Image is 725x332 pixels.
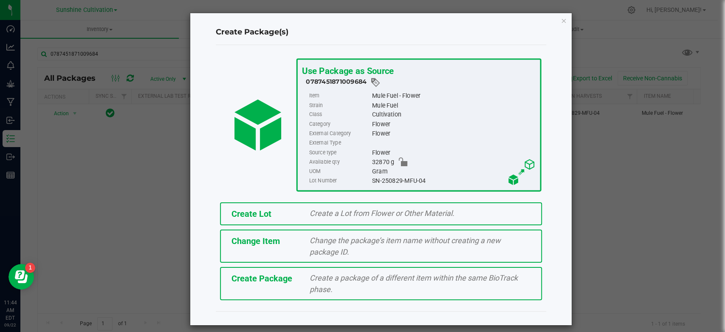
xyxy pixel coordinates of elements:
div: Flower [372,119,536,129]
label: External Type [309,139,370,148]
span: Create a package of a different item within the same BioTrack phase. [310,273,518,294]
div: Mule Fuel - Flower [372,91,536,100]
span: Create Package [231,273,292,284]
label: Category [309,119,370,129]
label: Strain [309,101,370,110]
label: Available qty [309,157,370,167]
label: Class [309,110,370,119]
div: Gram [372,167,536,176]
span: 32870 g [372,157,395,167]
label: Item [309,91,370,100]
iframe: Resource center unread badge [25,263,35,273]
span: Create a Lot from Flower or Other Material. [310,209,454,218]
label: UOM [309,167,370,176]
iframe: Resource center [8,264,34,289]
div: Mule Fuel [372,101,536,110]
div: 0787451871009684 [306,77,536,88]
label: Source type [309,148,370,157]
div: Cultivation [372,110,536,119]
label: Lot Number [309,176,370,186]
span: Change the package’s item name without creating a new package ID. [310,236,501,256]
div: Flower [372,129,536,138]
span: Create Lot [231,209,271,219]
span: Use Package as Source [302,65,394,76]
div: Flower [372,148,536,157]
div: SN-250829-MFU-04 [372,176,536,186]
span: Change Item [231,236,280,246]
h4: Create Package(s) [216,27,546,38]
label: External Category [309,129,370,138]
